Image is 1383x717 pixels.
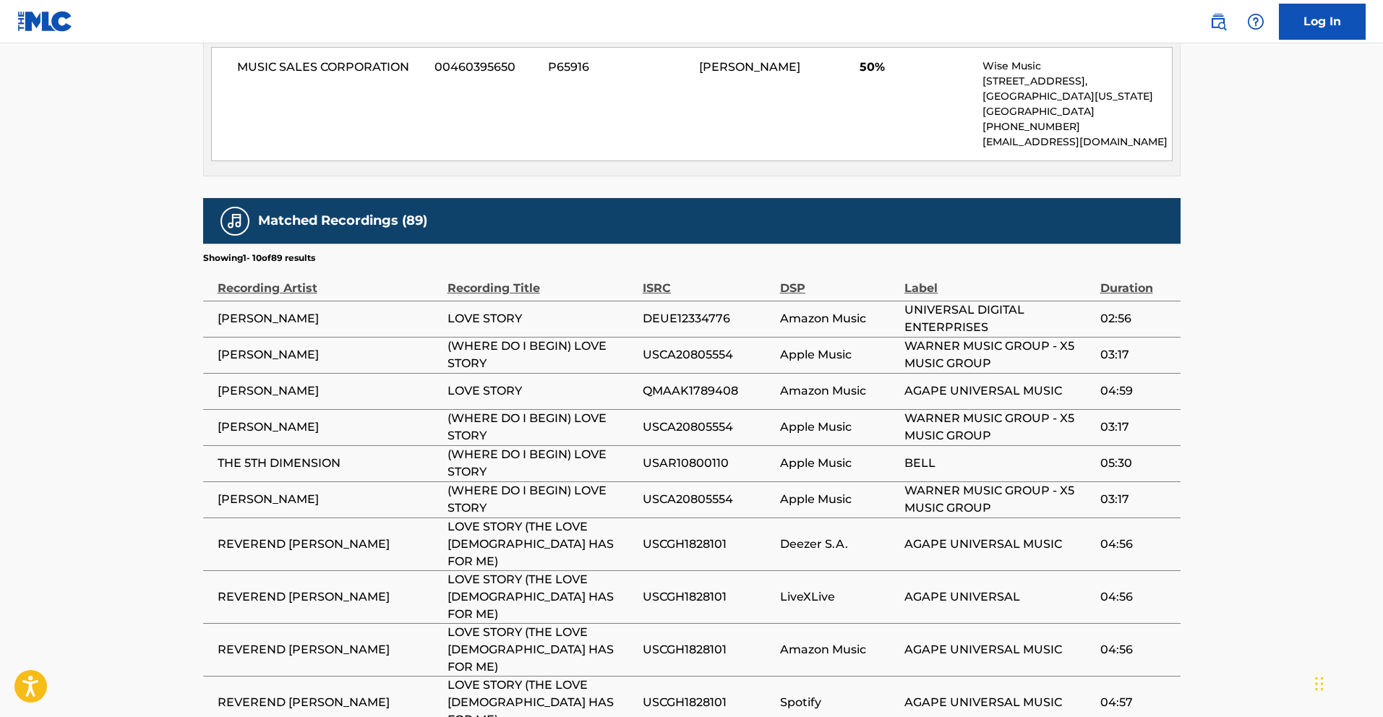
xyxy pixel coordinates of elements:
span: 03:17 [1100,346,1173,364]
img: Matched Recordings [226,212,244,230]
a: Public Search [1204,7,1233,36]
span: Spotify [780,694,897,711]
span: LOVE STORY [448,382,635,400]
span: BELL [904,455,1092,472]
span: 02:56 [1100,310,1173,327]
span: Amazon Music [780,310,897,327]
div: Recording Title [448,265,635,297]
span: QMAAK1789408 [643,382,773,400]
span: USCA20805554 [643,346,773,364]
div: Recording Artist [218,265,440,297]
span: REVEREND [PERSON_NAME] [218,588,440,606]
span: REVEREND [PERSON_NAME] [218,694,440,711]
p: [PHONE_NUMBER] [982,119,1171,134]
span: AGAPE UNIVERSAL MUSIC [904,382,1092,400]
span: LOVE STORY [448,310,635,327]
span: Amazon Music [780,641,897,658]
img: search [1209,13,1227,30]
span: [PERSON_NAME] [218,346,440,364]
span: Amazon Music [780,382,897,400]
span: THE 5TH DIMENSION [218,455,440,472]
span: [PERSON_NAME] [218,418,440,436]
span: REVEREND [PERSON_NAME] [218,641,440,658]
span: UNIVERSAL DIGITAL ENTERPRISES [904,301,1092,336]
p: [EMAIL_ADDRESS][DOMAIN_NAME] [982,134,1171,150]
span: [PERSON_NAME] [218,382,440,400]
span: USAR10800110 [643,455,773,472]
span: USCA20805554 [643,418,773,436]
span: AGAPE UNIVERSAL MUSIC [904,694,1092,711]
img: help [1247,13,1264,30]
div: ISRC [643,265,773,297]
span: LiveXLive [780,588,897,606]
span: 04:56 [1100,641,1173,658]
span: DEUE12334776 [643,310,773,327]
span: USCGH1828101 [643,588,773,606]
span: [PERSON_NAME] [218,310,440,327]
span: 00460395650 [434,59,537,76]
iframe: Chat Widget [1311,648,1383,717]
span: 05:30 [1100,455,1173,472]
span: Apple Music [780,491,897,508]
span: [PERSON_NAME] [699,60,800,74]
span: 50% [860,59,972,76]
span: AGAPE UNIVERSAL MUSIC [904,641,1092,658]
span: P65916 [548,59,688,76]
span: Deezer S.A. [780,536,897,553]
span: MUSIC SALES CORPORATION [237,59,424,76]
div: Drag [1315,662,1324,705]
span: (WHERE DO I BEGIN) LOVE STORY [448,446,635,481]
span: REVEREND [PERSON_NAME] [218,536,440,553]
span: (WHERE DO I BEGIN) LOVE STORY [448,482,635,517]
span: USCGH1828101 [643,694,773,711]
span: WARNER MUSIC GROUP - X5 MUSIC GROUP [904,482,1092,517]
p: [STREET_ADDRESS], [982,74,1171,89]
span: LOVE STORY (THE LOVE [DEMOGRAPHIC_DATA] HAS FOR ME) [448,518,635,570]
span: LOVE STORY (THE LOVE [DEMOGRAPHIC_DATA] HAS FOR ME) [448,624,635,676]
h5: Matched Recordings (89) [258,212,427,229]
span: USCGH1828101 [643,536,773,553]
p: [GEOGRAPHIC_DATA][US_STATE] [982,89,1171,104]
span: [PERSON_NAME] [218,491,440,508]
span: AGAPE UNIVERSAL [904,588,1092,606]
p: [GEOGRAPHIC_DATA] [982,104,1171,119]
p: Wise Music [982,59,1171,74]
a: Log In [1279,4,1366,40]
span: 04:56 [1100,588,1173,606]
span: 04:59 [1100,382,1173,400]
span: AGAPE UNIVERSAL MUSIC [904,536,1092,553]
span: (WHERE DO I BEGIN) LOVE STORY [448,410,635,445]
div: Label [904,265,1092,297]
div: Duration [1100,265,1173,297]
span: 03:17 [1100,418,1173,436]
span: Apple Music [780,418,897,436]
div: Help [1241,7,1270,36]
span: USCGH1828101 [643,641,773,658]
span: 04:57 [1100,694,1173,711]
span: Apple Music [780,346,897,364]
span: WARNER MUSIC GROUP - X5 MUSIC GROUP [904,410,1092,445]
span: USCA20805554 [643,491,773,508]
div: DSP [780,265,897,297]
span: Apple Music [780,455,897,472]
p: Showing 1 - 10 of 89 results [203,252,315,265]
span: (WHERE DO I BEGIN) LOVE STORY [448,338,635,372]
span: LOVE STORY (THE LOVE [DEMOGRAPHIC_DATA] HAS FOR ME) [448,571,635,623]
img: MLC Logo [17,11,73,32]
span: 04:56 [1100,536,1173,553]
span: 03:17 [1100,491,1173,508]
span: WARNER MUSIC GROUP - X5 MUSIC GROUP [904,338,1092,372]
